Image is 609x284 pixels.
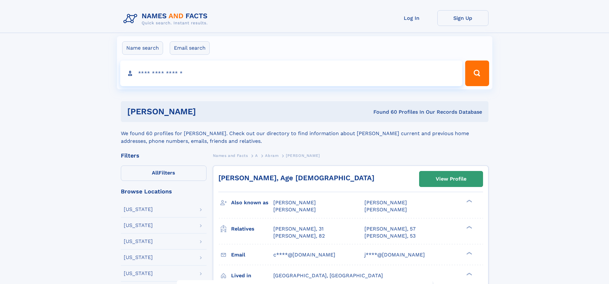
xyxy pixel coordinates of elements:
[127,108,285,116] h1: [PERSON_NAME]
[437,10,488,26] a: Sign Up
[286,153,320,158] span: [PERSON_NAME]
[273,207,316,213] span: [PERSON_NAME]
[465,61,489,86] button: Search Button
[218,174,374,182] a: [PERSON_NAME], Age [DEMOGRAPHIC_DATA]
[152,170,159,176] span: All
[170,41,210,55] label: Email search
[465,199,472,203] div: ❯
[124,223,153,228] div: [US_STATE]
[121,10,213,28] img: Logo Names and Facts
[124,239,153,244] div: [US_STATE]
[255,151,258,159] a: A
[121,189,207,194] div: Browse Locations
[273,199,316,206] span: [PERSON_NAME]
[231,197,273,208] h3: Also known as
[124,255,153,260] div: [US_STATE]
[213,151,248,159] a: Names and Facts
[364,232,416,239] a: [PERSON_NAME], 53
[364,225,416,232] a: [PERSON_NAME], 57
[120,61,463,86] input: search input
[465,225,472,229] div: ❯
[231,270,273,281] h3: Lived in
[121,122,488,145] div: We found 60 profiles for [PERSON_NAME]. Check out our directory to find information about [PERSON...
[436,172,466,186] div: View Profile
[285,109,482,116] div: Found 60 Profiles In Our Records Database
[255,153,258,158] span: A
[273,232,325,239] a: [PERSON_NAME], 82
[121,153,207,158] div: Filters
[265,153,278,158] span: Abram
[465,272,472,276] div: ❯
[265,151,278,159] a: Abram
[124,271,153,276] div: [US_STATE]
[465,251,472,255] div: ❯
[364,207,407,213] span: [PERSON_NAME]
[386,10,437,26] a: Log In
[364,199,407,206] span: [PERSON_NAME]
[273,225,324,232] a: [PERSON_NAME], 31
[273,272,383,279] span: [GEOGRAPHIC_DATA], [GEOGRAPHIC_DATA]
[122,41,163,55] label: Name search
[231,223,273,234] h3: Relatives
[121,166,207,181] label: Filters
[231,249,273,260] h3: Email
[419,171,483,187] a: View Profile
[124,207,153,212] div: [US_STATE]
